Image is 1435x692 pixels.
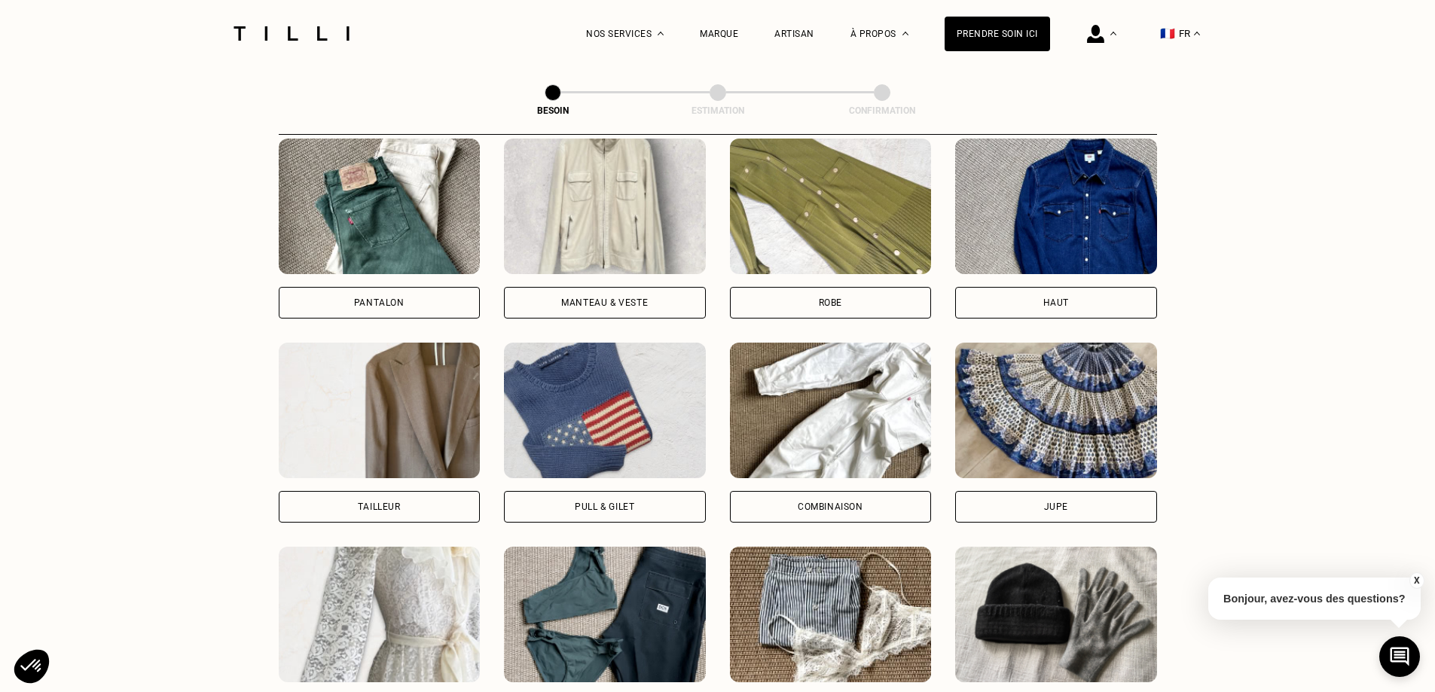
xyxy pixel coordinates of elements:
div: Robe [819,298,842,307]
a: Prendre soin ici [945,17,1050,51]
img: Menu déroulant à propos [902,32,908,35]
img: Tilli retouche votre Accessoires [955,547,1157,682]
img: Tilli retouche votre Haut [955,139,1157,274]
img: Tilli retouche votre Robe de mariée [279,547,481,682]
img: menu déroulant [1194,32,1200,35]
img: Menu déroulant [658,32,664,35]
img: Tilli retouche votre Robe [730,139,932,274]
span: 🇫🇷 [1160,26,1175,41]
div: Jupe [1044,502,1068,511]
img: Tilli retouche votre Combinaison [730,343,932,478]
img: Tilli retouche votre Pantalon [279,139,481,274]
div: Haut [1043,298,1069,307]
div: Besoin [478,105,628,116]
div: Estimation [643,105,793,116]
img: Menu déroulant [1110,32,1116,35]
img: icône connexion [1087,25,1104,43]
img: Tilli retouche votre Lingerie [730,547,932,682]
div: Tailleur [358,502,401,511]
button: X [1409,572,1424,589]
img: Tilli retouche votre Pull & gilet [504,343,706,478]
img: Logo du service de couturière Tilli [228,26,355,41]
p: Bonjour, avez-vous des questions? [1208,578,1421,620]
img: Tilli retouche votre Tailleur [279,343,481,478]
img: Tilli retouche votre Jupe [955,343,1157,478]
div: Confirmation [807,105,957,116]
div: Pantalon [354,298,405,307]
img: Tilli retouche votre Maillot de bain [504,547,706,682]
a: Marque [700,29,738,39]
img: Tilli retouche votre Manteau & Veste [504,139,706,274]
a: Artisan [774,29,814,39]
div: Pull & gilet [575,502,634,511]
div: Manteau & Veste [561,298,648,307]
div: Combinaison [798,502,863,511]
